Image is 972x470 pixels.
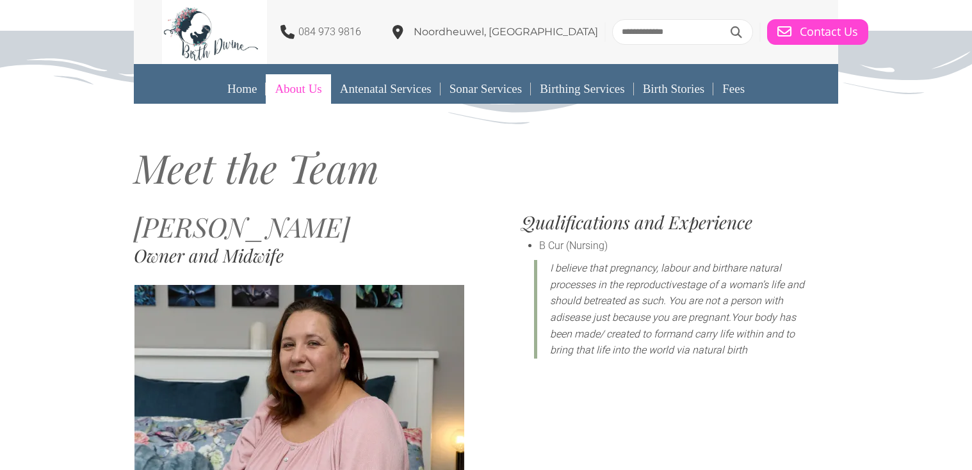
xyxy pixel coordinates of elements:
[134,247,465,264] h3: Owner and Midwife
[218,74,266,104] a: Home
[713,74,754,104] a: Fees
[134,213,465,240] h2: [PERSON_NAME]
[298,24,361,40] p: 084 973 9816
[550,262,781,291] span: are natural processes in the reproductive
[620,344,747,356] span: to the world via natural birth
[539,238,838,254] li: B Cur (Nursing)
[441,74,531,104] a: Sonar Services
[550,311,796,340] span: Your body has been made/ created to form
[800,25,858,39] span: Contact Us
[767,19,868,45] a: Contact Us
[550,262,733,274] span: I believe that pregnancy, labour and birth
[414,26,598,38] span: Noordheuwel, [GEOGRAPHIC_DATA]
[134,148,838,188] h1: Meet the Team
[531,74,633,104] a: Birthing Services
[634,74,714,104] a: Birth Stories
[550,295,783,323] span: treated as such. You are not a person with a
[556,311,731,323] span: disease just because you are pregnant.
[331,74,441,104] a: Antenatal Services
[266,74,330,104] a: About Us
[521,213,838,231] h3: Qualifications and Experience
